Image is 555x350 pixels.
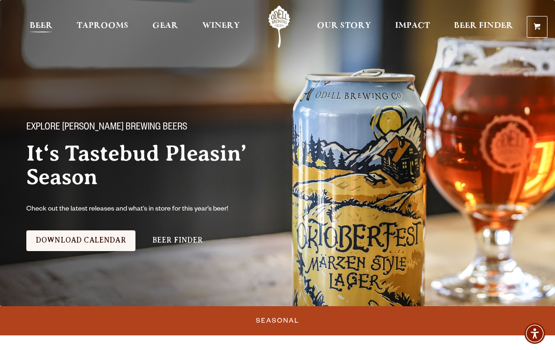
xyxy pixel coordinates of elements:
[524,323,545,344] div: Accessibility Menu
[311,6,377,48] a: Our Story
[30,22,53,30] span: Beer
[395,22,430,30] span: Impact
[389,6,436,48] a: Impact
[24,6,59,48] a: Beer
[448,6,519,48] a: Beer Finder
[152,22,178,30] span: Gear
[143,230,213,251] a: Beer Finder
[71,6,135,48] a: Taprooms
[26,122,187,134] span: Explore [PERSON_NAME] Brewing Beers
[26,230,135,251] a: Download Calendar
[317,22,371,30] span: Our Story
[196,6,246,48] a: Winery
[202,22,240,30] span: Winery
[252,310,303,332] a: Seasonal
[146,6,184,48] a: Gear
[77,22,128,30] span: Taprooms
[26,142,320,189] h2: It‘s Tastebud Pleasin’ Season
[262,6,297,48] a: Odell Home
[454,22,513,30] span: Beer Finder
[26,204,267,215] p: Check out the latest releases and what’s in store for this year’s beer!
